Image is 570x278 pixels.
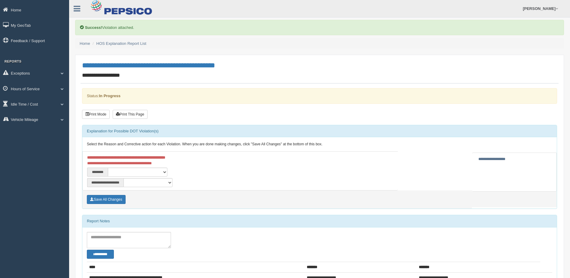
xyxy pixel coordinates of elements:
div: Report Notes [82,215,557,227]
button: Print Mode [82,110,110,119]
b: Success! [85,25,102,30]
a: Home [80,41,90,46]
a: HOS Explanation Report List [96,41,146,46]
button: Print This Page [113,110,148,119]
button: Save [87,195,126,204]
div: Violation attached. [75,20,564,35]
div: Status: [82,88,557,103]
div: Explanation for Possible DOT Violation(s) [82,125,557,137]
strong: In Progress [99,94,120,98]
div: Select the Reason and Corrective action for each Violation. When you are done making changes, cli... [82,137,557,152]
button: Change Filter Options [87,250,114,259]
